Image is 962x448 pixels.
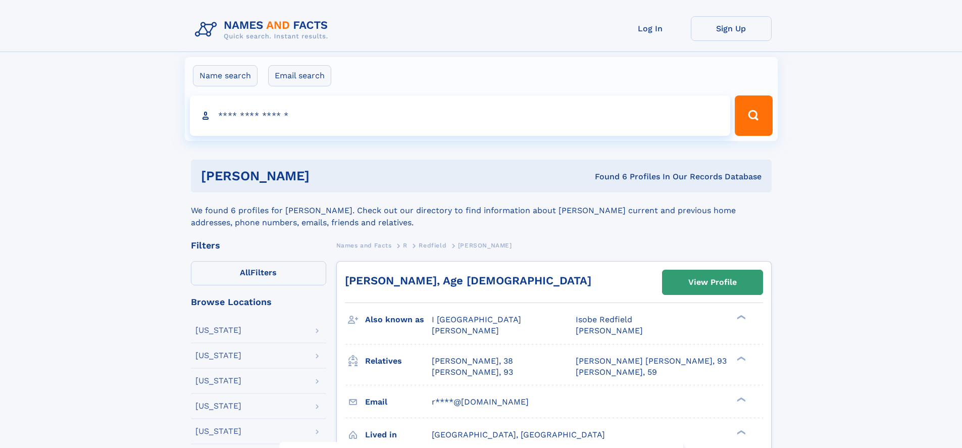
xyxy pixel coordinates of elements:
[691,16,772,41] a: Sign Up
[610,16,691,41] a: Log In
[576,356,727,367] a: [PERSON_NAME] [PERSON_NAME], 93
[432,430,605,439] span: [GEOGRAPHIC_DATA], [GEOGRAPHIC_DATA]
[432,367,513,378] a: [PERSON_NAME], 93
[663,270,763,294] a: View Profile
[195,427,241,435] div: [US_STATE]
[419,239,446,252] a: Redfield
[576,367,657,378] a: [PERSON_NAME], 59
[195,377,241,385] div: [US_STATE]
[345,274,591,287] a: [PERSON_NAME], Age [DEMOGRAPHIC_DATA]
[734,429,746,435] div: ❯
[191,297,326,307] div: Browse Locations
[193,65,258,86] label: Name search
[195,402,241,410] div: [US_STATE]
[576,326,643,335] span: [PERSON_NAME]
[195,352,241,360] div: [US_STATE]
[735,95,772,136] button: Search Button
[191,192,772,229] div: We found 6 profiles for [PERSON_NAME]. Check out our directory to find information about [PERSON_...
[576,315,632,324] span: Isobe Redfield
[195,326,241,334] div: [US_STATE]
[365,311,432,328] h3: Also known as
[191,16,336,43] img: Logo Names and Facts
[452,171,762,182] div: Found 6 Profiles In Our Records Database
[734,396,746,403] div: ❯
[734,355,746,362] div: ❯
[336,239,392,252] a: Names and Facts
[432,356,513,367] a: [PERSON_NAME], 38
[458,242,512,249] span: [PERSON_NAME]
[403,242,408,249] span: R
[240,268,250,277] span: All
[432,315,521,324] span: I [GEOGRAPHIC_DATA]
[403,239,408,252] a: R
[365,393,432,411] h3: Email
[191,241,326,250] div: Filters
[688,271,737,294] div: View Profile
[365,353,432,370] h3: Relatives
[190,95,731,136] input: search input
[432,326,499,335] span: [PERSON_NAME]
[365,426,432,443] h3: Lived in
[201,170,452,182] h1: [PERSON_NAME]
[191,261,326,285] label: Filters
[268,65,331,86] label: Email search
[419,242,446,249] span: Redfield
[734,314,746,321] div: ❯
